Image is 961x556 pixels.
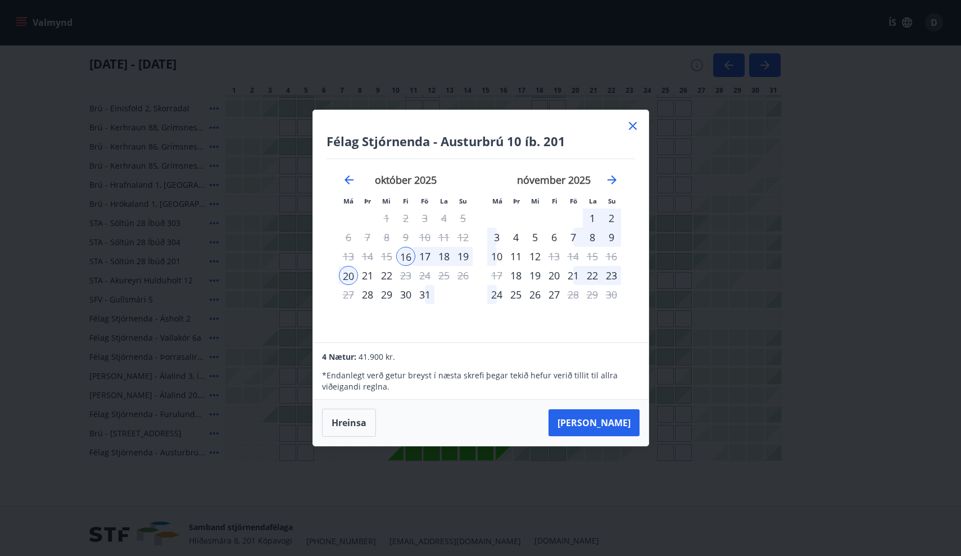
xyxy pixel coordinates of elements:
td: Choose þriðjudagur, 11. nóvember 2025 as your check-in date. It’s available. [506,247,525,266]
td: Choose laugardagur, 8. nóvember 2025 as your check-in date. It’s available. [583,228,602,247]
div: 27 [545,285,564,304]
span: 4 Nætur: [322,351,356,362]
small: Mi [531,197,540,205]
td: Selected. föstudagur, 17. október 2025 [415,247,434,266]
td: Choose miðvikudagur, 26. nóvember 2025 as your check-in date. It’s available. [525,285,545,304]
td: Choose miðvikudagur, 5. nóvember 2025 as your check-in date. It’s available. [525,228,545,247]
td: Selected as start date. fimmtudagur, 16. október 2025 [396,247,415,266]
div: Aðeins innritun í boði [506,266,525,285]
div: 29 [377,285,396,304]
div: 4 [506,228,525,247]
td: Not available. miðvikudagur, 15. október 2025 [377,247,396,266]
div: 19 [454,247,473,266]
strong: nóvember 2025 [517,173,591,187]
div: 30 [396,285,415,304]
div: 21 [564,266,583,285]
p: * Endanlegt verð getur breyst í næsta skrefi þegar tekið hefur verið tillit til allra viðeigandi ... [322,370,639,392]
td: Choose miðvikudagur, 12. nóvember 2025 as your check-in date. It’s available. [525,247,545,266]
td: Choose miðvikudagur, 29. október 2025 as your check-in date. It’s available. [377,285,396,304]
td: Choose föstudagur, 28. nóvember 2025 as your check-in date. It’s available. [564,285,583,304]
td: Not available. mánudagur, 6. október 2025 [339,228,358,247]
small: Su [608,197,616,205]
div: Aðeins innritun í boði [358,285,377,304]
div: Aðeins útritun í boði [396,266,415,285]
td: Selected. sunnudagur, 19. október 2025 [454,247,473,266]
td: Choose þriðjudagur, 18. nóvember 2025 as your check-in date. It’s available. [506,266,525,285]
button: Hreinsa [322,409,376,437]
td: Choose þriðjudagur, 28. október 2025 as your check-in date. It’s available. [358,285,377,304]
td: Choose fimmtudagur, 20. nóvember 2025 as your check-in date. It’s available. [545,266,564,285]
div: 24 [487,285,506,304]
div: 1 [583,209,602,228]
div: 10 [487,247,506,266]
td: Choose miðvikudagur, 22. október 2025 as your check-in date. It’s available. [377,266,396,285]
div: 5 [525,228,545,247]
div: 23 [602,266,621,285]
small: Þr [364,197,371,205]
td: Not available. laugardagur, 4. október 2025 [434,209,454,228]
small: Mi [382,197,391,205]
small: Má [492,197,502,205]
td: Not available. föstudagur, 3. október 2025 [415,209,434,228]
div: 9 [602,228,621,247]
td: Not available. sunnudagur, 12. október 2025 [454,228,473,247]
td: Choose þriðjudagur, 25. nóvember 2025 as your check-in date. It’s available. [506,285,525,304]
td: Not available. fimmtudagur, 2. október 2025 [396,209,415,228]
small: Fö [421,197,428,205]
div: 19 [525,266,545,285]
td: Not available. föstudagur, 14. nóvember 2025 [564,247,583,266]
small: La [589,197,597,205]
div: 26 [525,285,545,304]
td: Not available. föstudagur, 24. október 2025 [415,266,434,285]
div: Aðeins útritun í boði [545,247,564,266]
td: Selected. laugardagur, 18. október 2025 [434,247,454,266]
td: Choose föstudagur, 7. nóvember 2025 as your check-in date. It’s available. [564,228,583,247]
div: Move forward to switch to the next month. [605,173,619,187]
div: 3 [487,228,506,247]
td: Choose sunnudagur, 2. nóvember 2025 as your check-in date. It’s available. [602,209,621,228]
td: Choose fimmtudagur, 13. nóvember 2025 as your check-in date. It’s available. [545,247,564,266]
td: Choose fimmtudagur, 27. nóvember 2025 as your check-in date. It’s available. [545,285,564,304]
td: Not available. laugardagur, 15. nóvember 2025 [583,247,602,266]
small: Fi [403,197,409,205]
td: Not available. þriðjudagur, 7. október 2025 [358,228,377,247]
div: 18 [434,247,454,266]
strong: október 2025 [375,173,437,187]
td: Not available. miðvikudagur, 1. október 2025 [377,209,396,228]
td: Not available. sunnudagur, 5. október 2025 [454,209,473,228]
div: Aðeins útritun í boði [564,285,583,304]
div: 17 [415,247,434,266]
td: Not available. sunnudagur, 16. nóvember 2025 [602,247,621,266]
td: Not available. sunnudagur, 26. október 2025 [454,266,473,285]
div: 21 [358,266,377,285]
small: La [440,197,448,205]
td: Choose mánudagur, 3. nóvember 2025 as your check-in date. It’s available. [487,228,506,247]
td: Choose laugardagur, 1. nóvember 2025 as your check-in date. It’s available. [583,209,602,228]
span: 41.900 kr. [359,351,395,362]
td: Choose mánudagur, 24. nóvember 2025 as your check-in date. It’s available. [487,285,506,304]
td: Not available. laugardagur, 11. október 2025 [434,228,454,247]
td: Choose fimmtudagur, 6. nóvember 2025 as your check-in date. It’s available. [545,228,564,247]
div: 7 [564,228,583,247]
small: Fi [552,197,557,205]
small: Þr [513,197,520,205]
div: Aðeins innritun í boði [396,247,415,266]
td: Not available. sunnudagur, 30. nóvember 2025 [602,285,621,304]
td: Choose fimmtudagur, 23. október 2025 as your check-in date. It’s available. [396,266,415,285]
td: Choose föstudagur, 21. nóvember 2025 as your check-in date. It’s available. [564,266,583,285]
td: Not available. föstudagur, 10. október 2025 [415,228,434,247]
div: Move backward to switch to the previous month. [342,173,356,187]
div: 25 [506,285,525,304]
td: Not available. mánudagur, 27. október 2025 [339,285,358,304]
td: Choose sunnudagur, 9. nóvember 2025 as your check-in date. It’s available. [602,228,621,247]
div: 2 [602,209,621,228]
td: Choose sunnudagur, 23. nóvember 2025 as your check-in date. It’s available. [602,266,621,285]
div: Calendar [327,159,635,329]
small: Fö [570,197,577,205]
td: Not available. þriðjudagur, 14. október 2025 [358,247,377,266]
td: Not available. fimmtudagur, 9. október 2025 [396,228,415,247]
td: Not available. mánudagur, 17. nóvember 2025 [487,266,506,285]
td: Not available. laugardagur, 29. nóvember 2025 [583,285,602,304]
td: Choose mánudagur, 10. nóvember 2025 as your check-in date. It’s available. [487,247,506,266]
h4: Félag Stjórnenda - Austurbrú 10 íb. 201 [327,133,635,150]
